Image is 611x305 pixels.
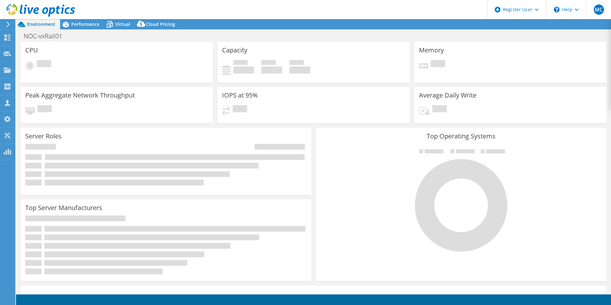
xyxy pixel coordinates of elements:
[321,133,602,140] h3: Top Operating Systems
[222,47,247,54] h3: Capacity
[21,33,72,40] h1: NOC-vxRail01
[432,105,447,114] span: Pending
[431,60,445,69] span: Pending
[419,47,444,54] h3: Memory
[115,21,130,27] span: Virtual
[290,66,310,74] h4: 0 GiB
[25,92,135,99] h3: Peak Aggregate Network Throughput
[554,7,560,12] svg: \n
[37,105,52,114] span: Pending
[419,92,476,99] h3: Average Daily Write
[233,105,247,114] span: Pending
[290,60,304,66] span: Total
[261,66,282,74] h4: 0 GiB
[25,47,38,54] h3: CPU
[233,60,248,66] span: Used
[261,60,276,66] span: Free
[222,92,258,99] h3: IOPS at 95%
[233,66,254,74] h4: 0 GiB
[146,21,175,27] span: Cloud Pricing
[594,4,604,15] span: MC
[25,133,62,140] h3: Server Roles
[37,60,51,69] span: Pending
[27,21,55,27] span: Environment
[25,204,102,211] h3: Top Server Manufacturers
[71,21,99,27] span: Performance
